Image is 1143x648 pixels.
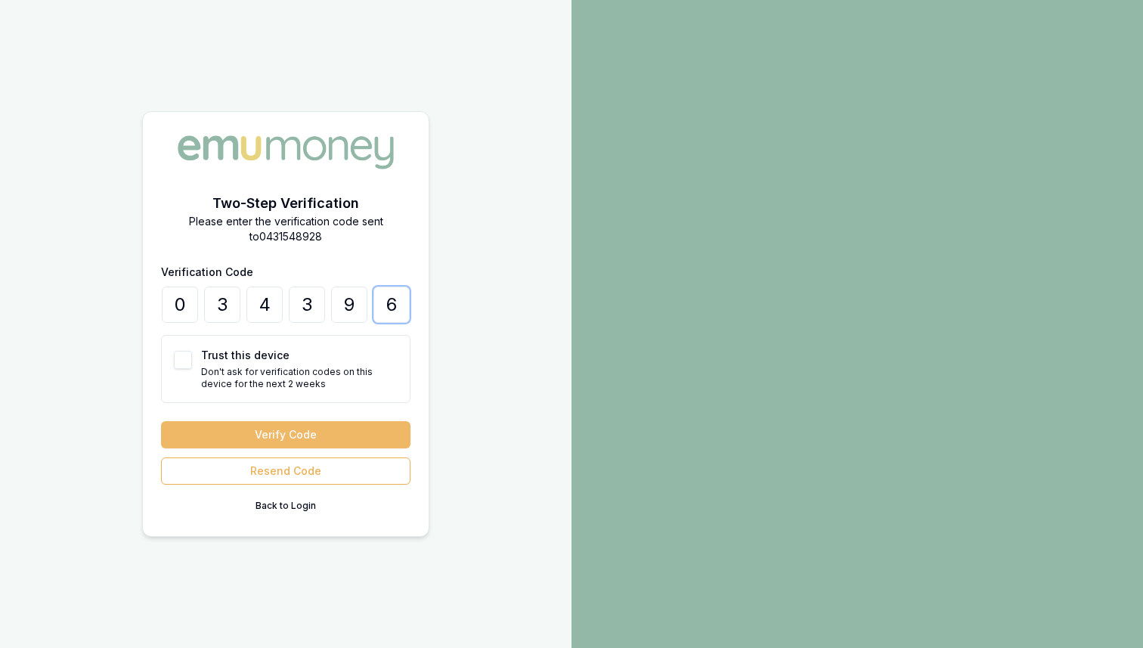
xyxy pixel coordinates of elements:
[161,421,410,448] button: Verify Code
[172,130,399,174] img: Emu Money
[161,494,410,518] button: Back to Login
[161,214,410,244] p: Please enter the verification code sent to 0431548928
[161,457,410,485] button: Resend Code
[201,366,398,390] p: Don't ask for verification codes on this device for the next 2 weeks
[201,349,290,361] label: Trust this device
[161,193,410,214] h2: Two-Step Verification
[161,265,253,278] label: Verification Code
